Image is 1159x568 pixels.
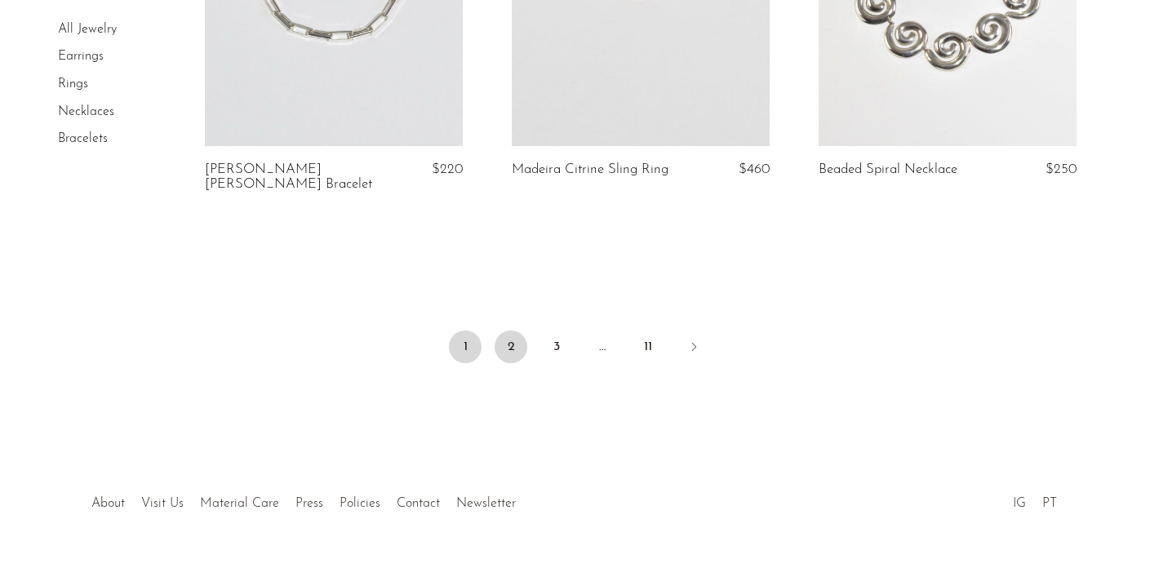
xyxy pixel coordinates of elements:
[295,497,323,510] a: Press
[819,162,957,177] a: Beaded Spiral Necklace
[1042,497,1057,510] a: PT
[141,497,184,510] a: Visit Us
[58,105,114,118] a: Necklaces
[677,331,710,366] a: Next
[200,497,279,510] a: Material Care
[449,331,482,363] span: 1
[1046,162,1077,176] span: $250
[83,484,524,515] ul: Quick links
[1013,497,1026,510] a: IG
[739,162,770,176] span: $460
[205,162,375,193] a: [PERSON_NAME] [PERSON_NAME] Bracelet
[432,162,463,176] span: $220
[1005,484,1065,515] ul: Social Medias
[495,331,527,363] a: 2
[397,497,440,510] a: Contact
[58,51,104,64] a: Earrings
[586,331,619,363] span: …
[58,78,88,91] a: Rings
[58,132,108,145] a: Bracelets
[91,497,125,510] a: About
[58,23,117,36] a: All Jewelry
[632,331,664,363] a: 11
[512,162,668,177] a: Madeira Citrine Sling Ring
[340,497,380,510] a: Policies
[540,331,573,363] a: 3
